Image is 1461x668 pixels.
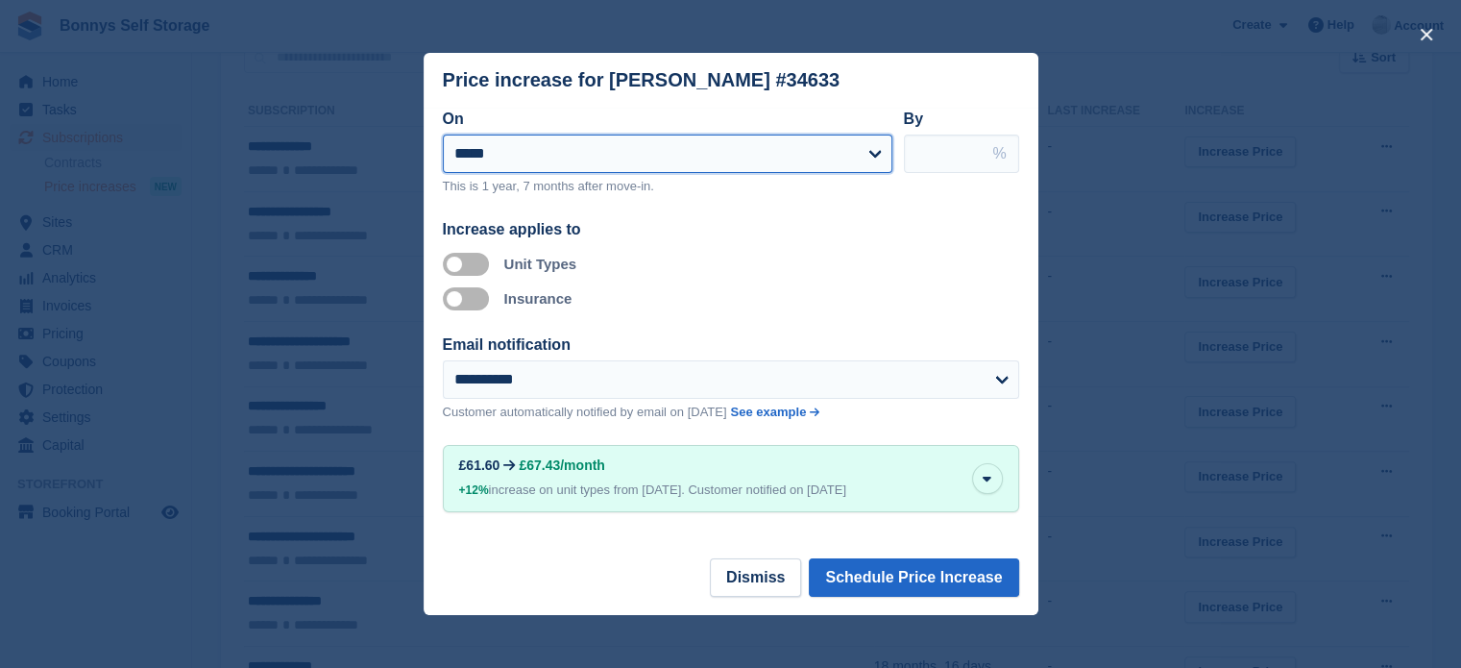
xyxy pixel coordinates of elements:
div: +12% [459,481,489,500]
button: Dismiss [710,558,801,597]
a: See example [731,403,820,422]
button: close [1411,19,1442,50]
span: Customer notified on [DATE] [688,482,846,497]
p: This is 1 year, 7 months after move-in. [443,177,892,196]
span: /month [560,458,605,473]
span: increase on unit types from [DATE]. [459,482,685,497]
label: Email notification [443,336,571,353]
div: Increase applies to [443,218,1019,241]
label: Insurance [504,290,572,307]
label: By [904,111,923,127]
div: £61.60 [459,458,500,473]
label: On [443,111,464,127]
button: Schedule Price Increase [809,558,1018,597]
label: Unit Types [504,256,577,272]
div: Price increase for [PERSON_NAME] #34633 [443,69,840,91]
label: Apply to insurance [443,298,497,301]
p: Customer automatically notified by email on [DATE] [443,403,727,422]
label: Apply to unit types [443,263,497,266]
span: £67.43 [519,458,560,473]
span: See example [731,405,807,419]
